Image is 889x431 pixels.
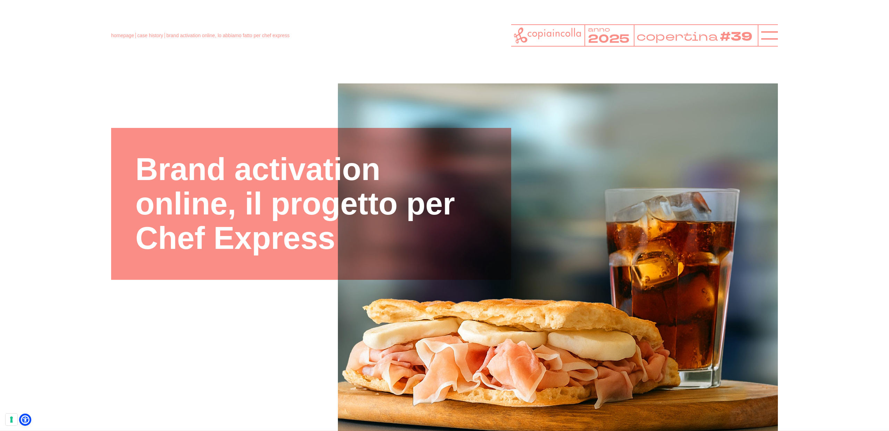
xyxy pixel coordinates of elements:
button: Le tue preferenze relative al consenso per le tecnologie di tracciamento [6,414,17,425]
span: brand activation online, lo abbiamo fatto per chef express [166,33,290,38]
tspan: #39 [721,29,754,46]
tspan: 2025 [588,31,630,47]
a: homepage [111,33,134,38]
tspan: anno [588,25,610,34]
tspan: copertina [637,29,719,45]
h1: Brand activation online, il progetto per Chef Express [135,152,487,255]
a: case history [137,33,163,38]
a: Open Accessibility Menu [21,415,30,424]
